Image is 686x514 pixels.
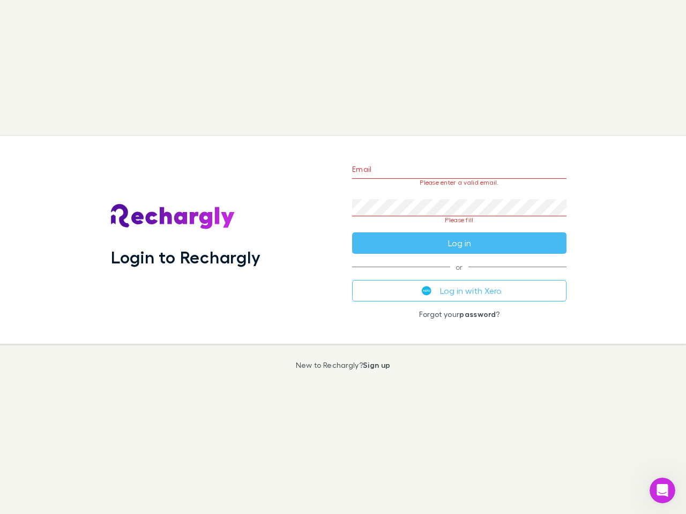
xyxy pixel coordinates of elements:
[459,309,496,319] a: password
[111,247,260,267] h1: Login to Rechargly
[352,216,566,224] p: Please fill
[296,361,391,369] p: New to Rechargly?
[352,280,566,301] button: Log in with Xero
[352,310,566,319] p: Forgot your ?
[111,204,235,230] img: Rechargly's Logo
[650,478,675,503] iframe: Intercom live chat
[422,286,431,296] img: Xero's logo
[363,360,390,369] a: Sign up
[352,232,566,254] button: Log in
[352,179,566,186] p: Please enter a valid email.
